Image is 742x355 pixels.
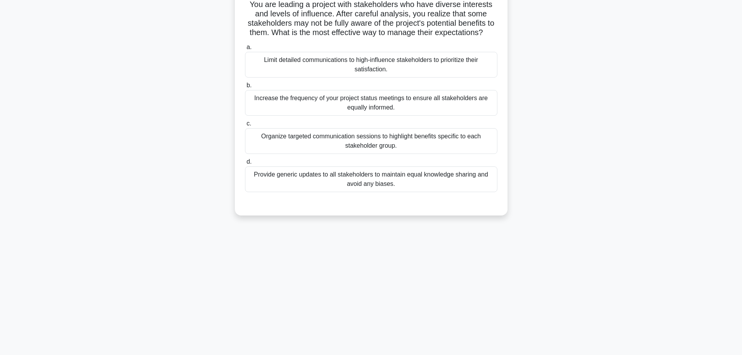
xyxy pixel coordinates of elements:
div: Provide generic updates to all stakeholders to maintain equal knowledge sharing and avoid any bia... [245,166,497,192]
span: d. [247,158,252,165]
div: Limit detailed communications to high-influence stakeholders to prioritize their satisfaction. [245,52,497,78]
div: Increase the frequency of your project status meetings to ensure all stakeholders are equally inf... [245,90,497,116]
span: a. [247,44,252,50]
div: Organize targeted communication sessions to highlight benefits specific to each stakeholder group. [245,128,497,154]
span: b. [247,82,252,88]
span: c. [247,120,251,127]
